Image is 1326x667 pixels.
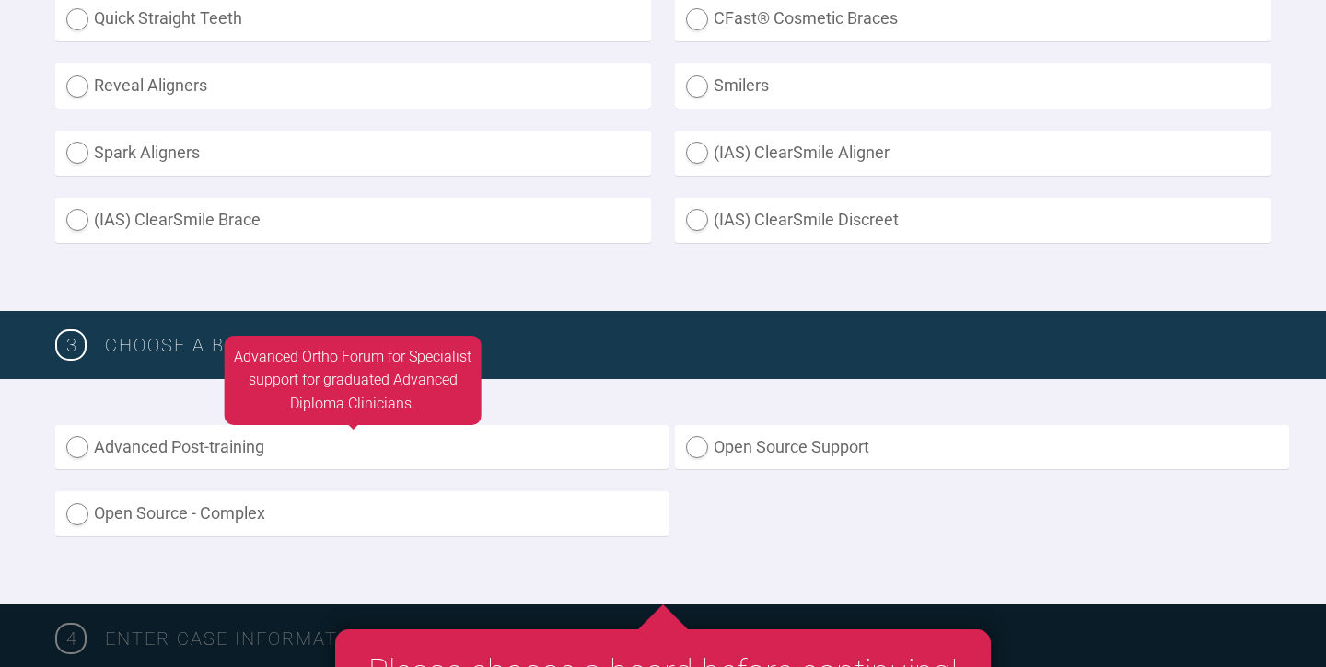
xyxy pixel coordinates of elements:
span: 3 [55,329,87,361]
label: Reveal Aligners [55,63,651,109]
label: (IAS) ClearSmile Discreet [675,198,1271,243]
div: Advanced Ortho Forum for Specialist support for graduated Advanced Diploma Clinicians. [225,336,482,425]
label: (IAS) ClearSmile Aligner [675,131,1271,176]
h3: Choose a board [105,330,1271,360]
label: Advanced Post-training [55,425,669,470]
label: (IAS) ClearSmile Brace [55,198,651,243]
label: Open Source - Complex [55,491,669,536]
label: Spark Aligners [55,131,651,176]
label: Smilers [675,63,1271,109]
label: Open Source Support [675,425,1288,470]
